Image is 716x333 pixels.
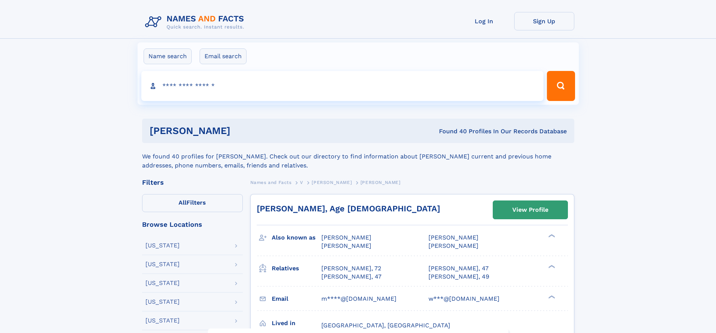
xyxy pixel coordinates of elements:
[360,180,401,185] span: [PERSON_NAME]
[142,221,243,228] div: Browse Locations
[428,295,500,302] span: w***@[DOMAIN_NAME]
[321,242,371,249] span: [PERSON_NAME]
[145,243,180,249] div: [US_STATE]
[272,262,321,275] h3: Relatives
[546,234,556,238] div: ❯
[546,294,556,299] div: ❯
[312,178,352,187] a: [PERSON_NAME]
[493,201,568,219] a: View Profile
[200,48,247,64] label: Email search
[257,204,440,213] a: [PERSON_NAME], Age [DEMOGRAPHIC_DATA]
[321,273,381,281] a: [PERSON_NAME], 47
[454,12,514,30] a: Log In
[141,71,544,101] input: search input
[142,143,574,170] div: We found 40 profiles for [PERSON_NAME]. Check out our directory to find information about [PERSON...
[428,242,478,249] span: [PERSON_NAME]
[512,201,548,218] div: View Profile
[321,234,371,241] span: [PERSON_NAME]
[547,71,575,101] button: Search Button
[142,12,250,32] img: Logo Names and Facts
[150,126,335,136] h1: [PERSON_NAME]
[179,199,186,206] span: All
[514,12,574,30] a: Sign Up
[312,180,352,185] span: [PERSON_NAME]
[250,178,292,187] a: Names and Facts
[428,264,489,273] a: [PERSON_NAME], 47
[144,48,192,64] label: Name search
[546,264,556,269] div: ❯
[145,280,180,286] div: [US_STATE]
[428,273,489,281] a: [PERSON_NAME], 49
[145,299,180,305] div: [US_STATE]
[300,178,303,187] a: V
[145,261,180,267] div: [US_STATE]
[335,127,567,136] div: Found 40 Profiles In Our Records Database
[428,234,478,241] span: [PERSON_NAME]
[272,231,321,244] h3: Also known as
[321,264,381,273] a: [PERSON_NAME], 72
[145,318,180,324] div: [US_STATE]
[142,179,243,186] div: Filters
[272,317,321,330] h3: Lived in
[142,194,243,212] label: Filters
[300,180,303,185] span: V
[321,322,450,329] span: [GEOGRAPHIC_DATA], [GEOGRAPHIC_DATA]
[272,292,321,305] h3: Email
